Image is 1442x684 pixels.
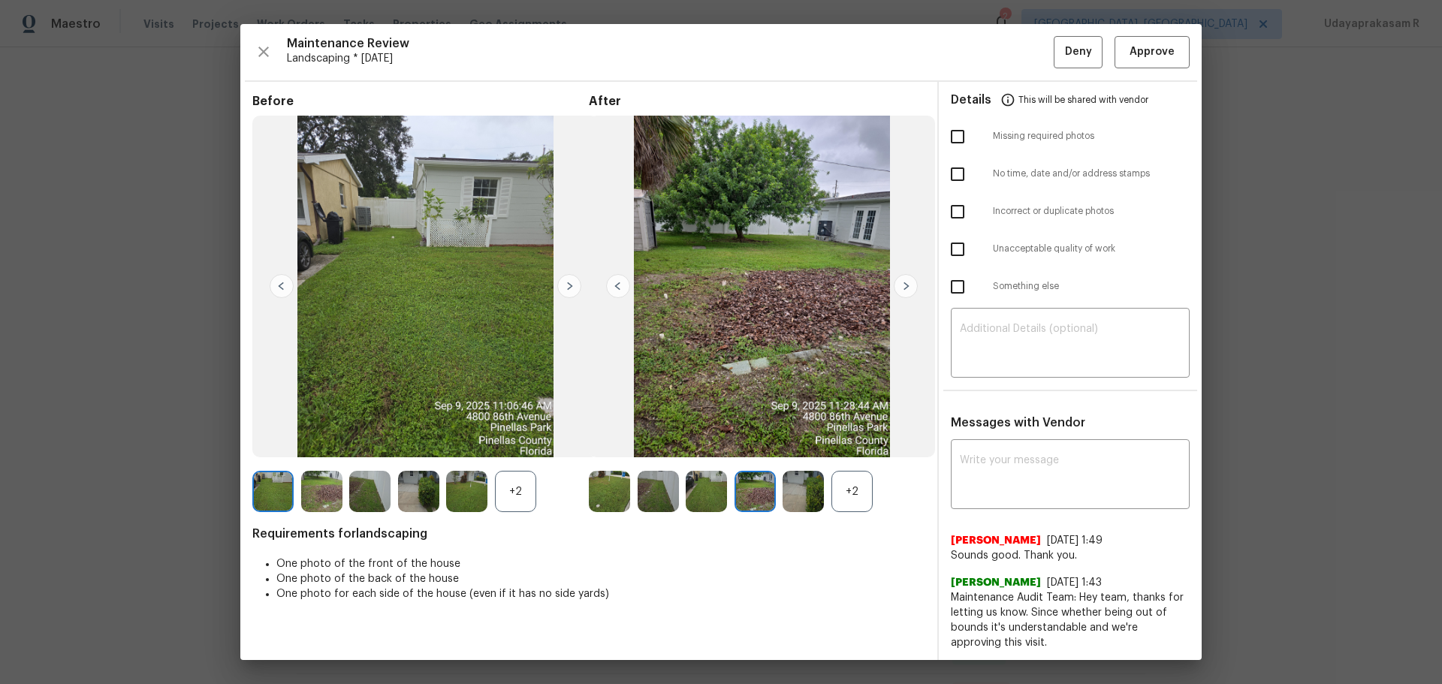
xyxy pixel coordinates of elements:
[287,51,1054,66] span: Landscaping * [DATE]
[1047,535,1103,546] span: [DATE] 1:49
[1047,577,1102,588] span: [DATE] 1:43
[939,155,1202,193] div: No time, date and/or address stamps
[276,586,925,601] li: One photo for each side of the house (even if it has no side yards)
[831,471,873,512] div: +2
[1018,82,1148,118] span: This will be shared with vendor
[287,36,1054,51] span: Maintenance Review
[993,130,1190,143] span: Missing required photos
[495,471,536,512] div: +2
[939,193,1202,231] div: Incorrect or duplicate photos
[1130,43,1175,62] span: Approve
[589,94,925,109] span: After
[252,526,925,541] span: Requirements for landscaping
[993,205,1190,218] span: Incorrect or duplicate photos
[939,268,1202,306] div: Something else
[276,556,925,571] li: One photo of the front of the house
[951,82,991,118] span: Details
[1115,36,1190,68] button: Approve
[951,575,1041,590] span: [PERSON_NAME]
[951,548,1190,563] span: Sounds good. Thank you.
[606,274,630,298] img: left-chevron-button-url
[557,274,581,298] img: right-chevron-button-url
[1054,36,1103,68] button: Deny
[993,167,1190,180] span: No time, date and/or address stamps
[270,274,294,298] img: left-chevron-button-url
[894,274,918,298] img: right-chevron-button-url
[939,118,1202,155] div: Missing required photos
[993,280,1190,293] span: Something else
[276,571,925,586] li: One photo of the back of the house
[1065,43,1092,62] span: Deny
[993,243,1190,255] span: Unacceptable quality of work
[951,417,1085,429] span: Messages with Vendor
[939,231,1202,268] div: Unacceptable quality of work
[252,94,589,109] span: Before
[951,590,1190,650] span: Maintenance Audit Team: Hey team, thanks for letting us know. Since whether being out of bounds i...
[951,533,1041,548] span: [PERSON_NAME]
